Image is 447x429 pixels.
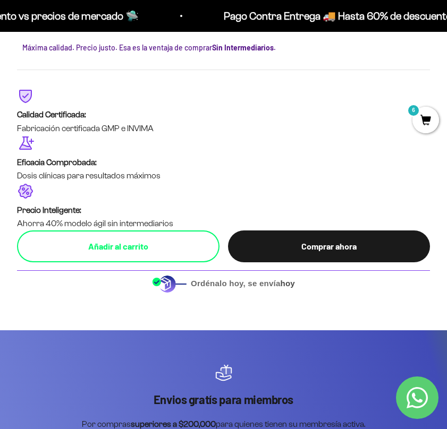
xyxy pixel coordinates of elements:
[212,43,276,52] b: Sin Intermediarios.
[17,158,96,167] strong: Eficacia Comprobada:
[407,104,420,117] mark: 6
[38,239,198,253] div: Añadir al carrito
[22,43,425,53] div: Máxima calidad. Precio justo. Esa es la ventaja de comprar
[17,205,81,214] strong: Precio Inteligente:
[17,110,86,119] strong: Calidad Certificada:
[17,217,430,230] p: Ahorra 40% modelo ágil sin intermediarios
[228,230,431,262] button: Comprar ahora
[82,392,365,407] p: Envios gratís para miembros
[131,419,216,428] strong: superiores a $200,000
[412,115,439,127] a: 6
[281,279,295,288] b: hoy
[17,230,220,262] button: Añadir al carrito
[17,169,430,183] p: Dosis clínicas para resultados máximos
[191,278,295,289] span: Ordénalo hoy, se envía
[17,122,430,135] p: Fabricación certificada GMP e INVIMA
[152,275,187,293] img: Despacho sin intermediarios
